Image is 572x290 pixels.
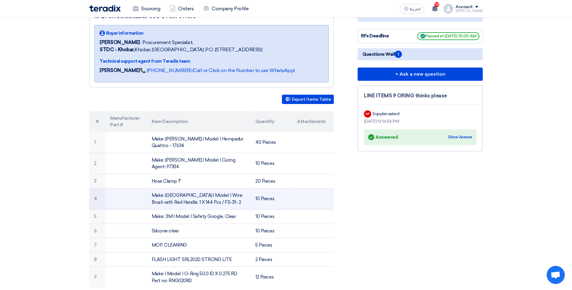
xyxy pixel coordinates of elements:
[147,267,251,288] td: Make: | Model: | O-Ring 50.0 ID X 0.275 RD Part no: RNG02080
[89,238,105,253] td: 7
[362,51,402,58] span: Questions Wall
[105,111,147,132] th: Manufacturer Part #
[361,33,406,39] div: RFx Deadline
[100,68,140,73] strong: [PERSON_NAME]
[128,2,165,15] a: Sourcing
[292,111,334,132] th: Attachments
[147,174,251,188] td: Hose Clamp 1''
[364,118,476,125] div: [DATE] 12:16:54 PM
[140,68,295,73] a: 📞 [PHONE_NUMBER] (Call or Click on the Number to use WhatsApp)
[448,134,472,140] div: Show Answer
[417,32,479,40] span: Passed at [DATE] 10:00 AM
[147,252,251,267] td: FLASH LIGHT SRL2020 STRONG LITE
[251,252,292,267] td: 2 Pieces
[89,267,105,288] td: 9
[358,68,483,81] button: + Ask a new question
[251,132,292,153] td: 40 Pieces
[147,238,251,253] td: MOP, CLEANING
[89,5,121,12] img: Teradix logo
[372,111,399,117] div: Supplier asked
[251,174,292,188] td: 20 Pieces
[251,267,292,288] td: 12 Pieces
[251,224,292,238] td: 10 Pieces
[89,210,105,224] td: 5
[147,188,251,210] td: Make: [GEOGRAPHIC_DATA] | Model: | Wire Brush with Red Handle, 1 X 144 Pcs / FS-31- 2
[251,188,292,210] td: 10 Pieces
[147,153,251,174] td: Make: [PERSON_NAME] | Model: | Curing Agent-97334
[147,224,251,238] td: Silicone clear
[456,5,473,10] div: Account
[89,188,105,210] td: 4
[100,39,140,46] span: [PERSON_NAME]
[89,174,105,188] td: 3
[251,210,292,224] td: 10 Pieces
[100,46,262,53] span: Khobar, [GEOGRAPHIC_DATA] ,P.O. [STREET_ADDRESS]
[251,111,292,132] th: Quantity
[435,2,439,7] span: 10
[147,132,251,153] td: Make: [PERSON_NAME] | Model: | Hempadur Quattro - 17634
[106,30,144,36] span: Buyer Information
[400,4,424,14] button: العربية
[410,7,421,11] span: العربية
[89,153,105,174] td: 2
[282,95,334,104] button: Export Items Table
[547,266,565,284] div: Open chat
[251,153,292,174] td: 10 Pieces
[100,58,295,65] div: Technical support agent from Teradix team
[89,252,105,267] td: 8
[89,224,105,238] td: 6
[198,2,253,15] a: Company Profile
[364,110,371,118] div: AP
[89,111,105,132] th: #
[165,2,198,15] a: Orders
[100,47,134,52] b: STDC - Khobar,
[368,133,398,141] div: Answered
[444,4,453,14] img: profile_test.png
[364,92,476,100] div: LINE ITEMS 9 ORING thinks please
[456,9,483,13] div: [PERSON_NAME]
[395,51,402,58] span: 1
[89,132,105,153] td: 1
[147,111,251,132] th: Item Description
[251,238,292,253] td: 5 Pieces
[142,39,193,46] span: Procurement Specialist,
[147,210,251,224] td: Make;: 3M | Model: | Safety Google, Clear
